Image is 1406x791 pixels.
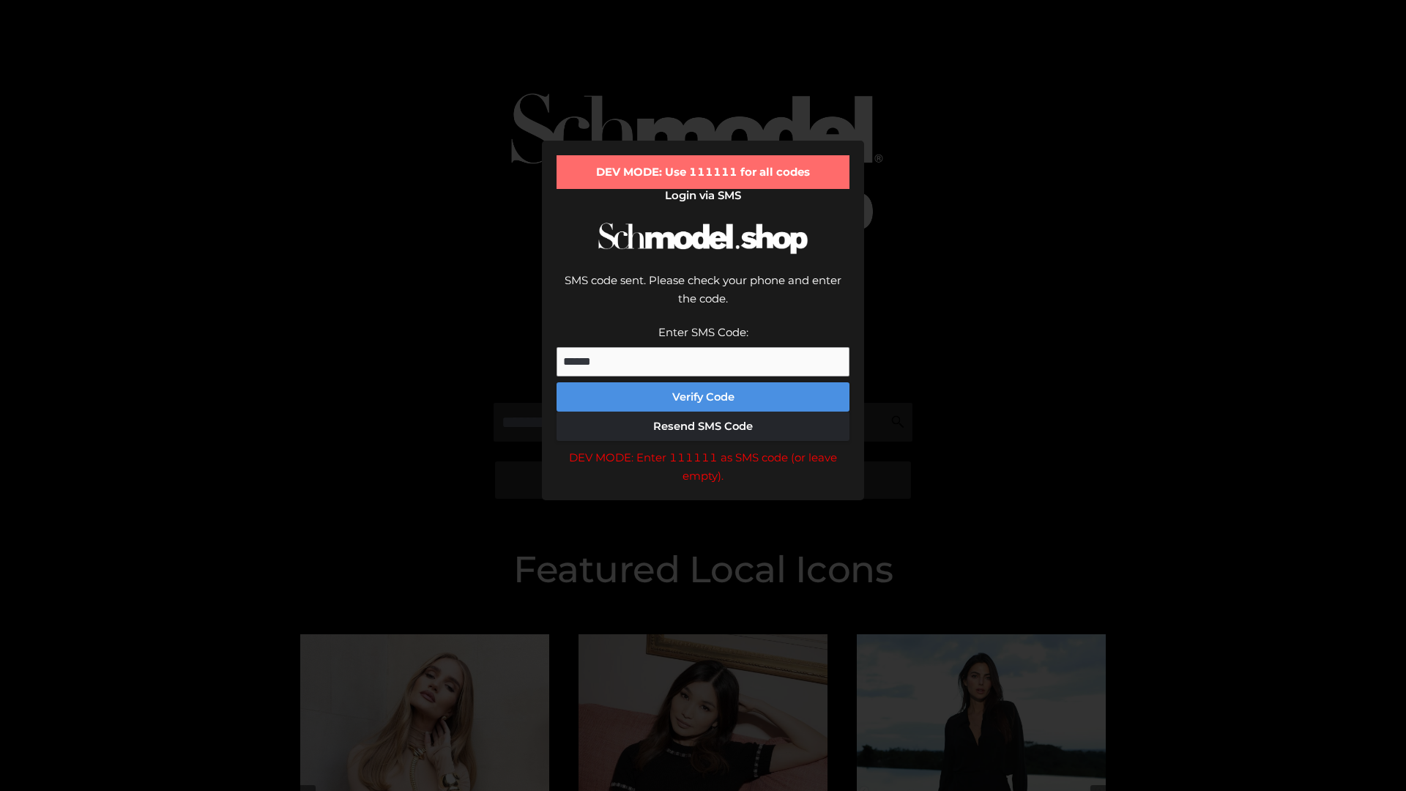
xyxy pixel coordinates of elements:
label: Enter SMS Code: [658,325,748,339]
button: Resend SMS Code [557,412,849,441]
button: Verify Code [557,382,849,412]
div: DEV MODE: Use 111111 for all codes [557,155,849,189]
div: SMS code sent. Please check your phone and enter the code. [557,271,849,323]
h2: Login via SMS [557,189,849,202]
img: Schmodel Logo [593,209,813,267]
div: DEV MODE: Enter 111111 as SMS code (or leave empty). [557,448,849,486]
